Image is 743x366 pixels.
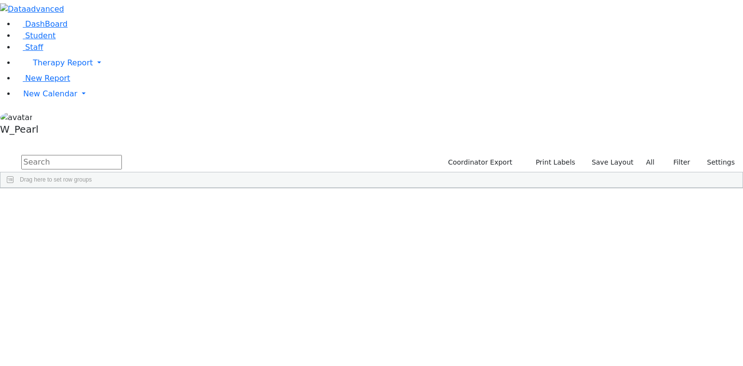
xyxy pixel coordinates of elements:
span: Staff [25,43,43,52]
button: Filter [661,155,695,170]
a: Therapy Report [15,53,743,73]
a: Staff [15,43,43,52]
a: New Report [15,74,70,83]
span: Drag here to set row groups [20,176,92,183]
label: All [642,155,659,170]
button: Save Layout [587,155,638,170]
button: Settings [695,155,739,170]
span: New Calendar [23,89,77,98]
span: Therapy Report [33,58,93,67]
button: Print Labels [524,155,580,170]
a: New Calendar [15,84,743,104]
a: DashBoard [15,19,68,29]
input: Search [21,155,122,169]
span: New Report [25,74,70,83]
span: Student [25,31,56,40]
span: DashBoard [25,19,68,29]
button: Coordinator Export [442,155,517,170]
a: Student [15,31,56,40]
